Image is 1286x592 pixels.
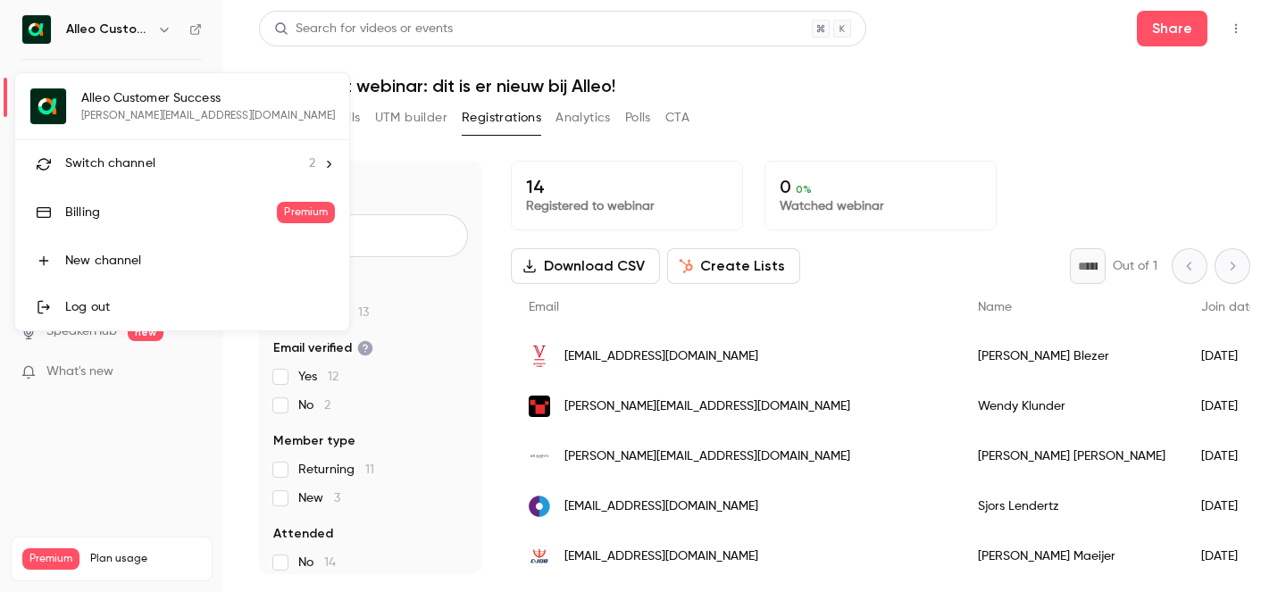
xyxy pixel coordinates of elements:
[65,298,335,316] div: Log out
[65,154,155,173] span: Switch channel
[65,204,277,221] div: Billing
[309,154,315,173] span: 2
[277,202,335,223] span: Premium
[65,252,335,270] div: New channel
